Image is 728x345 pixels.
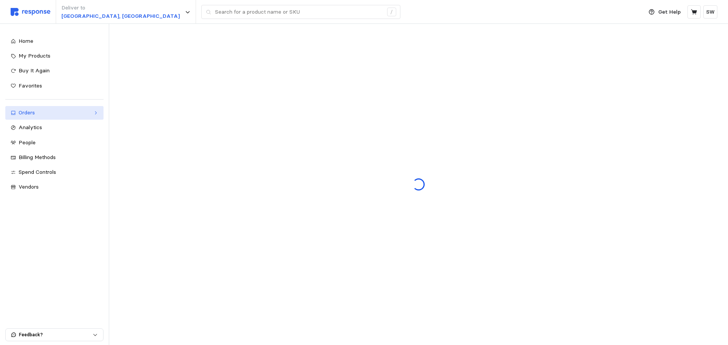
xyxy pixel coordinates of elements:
p: Feedback? [19,331,93,338]
span: People [19,139,36,146]
a: Spend Controls [5,165,104,179]
button: Get Help [644,5,685,19]
button: SW [703,5,717,19]
a: Home [5,34,104,48]
a: Vendors [5,180,104,194]
span: Favorites [19,82,42,89]
a: Orders [5,106,104,120]
a: People [5,136,104,150]
span: My Products [19,52,50,59]
a: Analytics [5,121,104,134]
p: [GEOGRAPHIC_DATA], [GEOGRAPHIC_DATA] [61,12,180,20]
a: My Products [5,49,104,63]
input: Search for a product name or SKU [215,5,383,19]
span: Analytics [19,124,42,131]
span: Buy It Again [19,67,50,74]
span: Home [19,37,33,44]
a: Billing Methods [5,151,104,164]
div: Orders [19,109,90,117]
p: Deliver to [61,4,180,12]
span: Spend Controls [19,169,56,175]
img: svg%3e [11,8,50,16]
p: SW [706,8,715,16]
button: Feedback? [6,329,103,341]
a: Favorites [5,79,104,93]
p: Get Help [658,8,681,16]
span: Vendors [19,183,39,190]
span: Billing Methods [19,154,56,161]
a: Buy It Again [5,64,104,78]
div: / [387,8,396,17]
